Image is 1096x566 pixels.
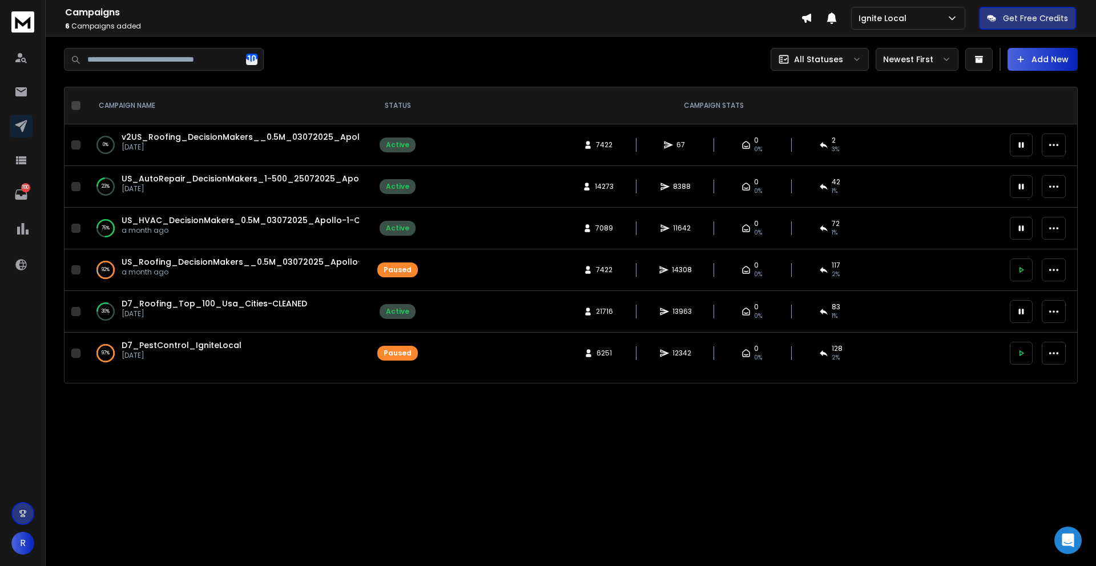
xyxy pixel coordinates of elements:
[122,309,307,318] p: [DATE]
[85,87,370,124] th: CAMPAIGN NAME
[754,228,762,237] span: 0%
[10,183,33,206] a: 100
[754,353,762,362] span: 0%
[386,307,409,316] div: Active
[11,11,34,33] img: logo
[596,307,613,316] span: 21716
[832,353,840,362] span: 2 %
[832,261,840,270] span: 117
[832,344,843,353] span: 128
[85,208,370,249] td: 76%US_HVAC_DecisionMakers_0.5M_03072025_Apollo-1-CLEANEDREOONa month ago
[122,173,409,184] a: US_AutoRepair_DecisionMakers_1-500_25072025_Apollo-CLEANED
[979,7,1076,30] button: Get Free Credits
[65,21,70,31] span: 6
[596,265,613,274] span: 7422
[754,302,759,312] span: 0
[425,87,1003,124] th: CAMPAIGN STATS
[65,6,801,19] h1: Campaigns
[676,140,688,149] span: 67
[122,131,407,143] a: v2US_Roofing_DecisionMakers__0.5M_03072025_Apollo-CLEANED
[595,182,614,191] span: 14273
[1054,527,1082,554] div: Open Intercom Messenger
[754,145,762,154] span: 0%
[754,312,762,321] span: 0%
[386,224,409,233] div: Active
[673,182,691,191] span: 8388
[596,140,613,149] span: 7422
[754,270,762,279] span: 0%
[754,344,759,353] span: 0
[122,351,241,360] p: [DATE]
[832,145,839,154] span: 3 %
[102,306,110,317] p: 30 %
[370,87,425,124] th: STATUS
[832,228,837,237] span: 1 %
[122,226,359,235] p: a month ago
[832,270,840,279] span: 2 %
[832,312,837,321] span: 1 %
[754,261,759,270] span: 0
[384,349,412,358] div: Paused
[672,265,692,274] span: 14308
[832,219,840,228] span: 72
[1003,13,1068,24] p: Get Free Credits
[122,256,397,268] a: US_Roofing_DecisionMakers__0.5M_03072025_Apollo-CLEANED
[103,139,108,151] p: 0 %
[832,136,836,145] span: 2
[597,349,612,358] span: 6251
[832,177,840,187] span: 42
[122,298,307,309] a: D7_Roofing_Top_100_Usa_Cities-CLEANED
[754,219,759,228] span: 0
[384,265,412,274] div: Paused
[754,177,759,187] span: 0
[102,264,110,276] p: 92 %
[1008,48,1078,71] button: Add New
[672,349,691,358] span: 12342
[11,532,34,555] button: R
[85,166,370,208] td: 23%US_AutoRepair_DecisionMakers_1-500_25072025_Apollo-CLEANED[DATE]
[832,187,837,196] span: 1 %
[673,224,691,233] span: 11642
[21,183,30,192] p: 100
[102,347,110,359] p: 97 %
[672,307,692,316] span: 13963
[85,249,370,291] td: 92%US_Roofing_DecisionMakers__0.5M_03072025_Apollo-CLEANEDa month ago
[794,54,843,65] p: All Statuses
[595,224,613,233] span: 7089
[832,302,840,312] span: 83
[122,268,359,277] p: a month ago
[102,181,110,192] p: 23 %
[122,215,417,226] a: US_HVAC_DecisionMakers_0.5M_03072025_Apollo-1-CLEANEDREOON
[754,187,762,196] span: 0%
[122,339,241,351] a: D7_PestControl_IgniteLocal
[85,124,370,166] td: 0%v2US_Roofing_DecisionMakers__0.5M_03072025_Apollo-CLEANED[DATE]
[65,22,801,31] p: Campaigns added
[102,223,110,234] p: 76 %
[859,13,911,24] p: Ignite Local
[85,291,370,333] td: 30%D7_Roofing_Top_100_Usa_Cities-CLEANED[DATE]
[754,136,759,145] span: 0
[122,143,359,152] p: [DATE]
[386,182,409,191] div: Active
[122,184,359,193] p: [DATE]
[85,333,370,374] td: 97%D7_PestControl_IgniteLocal[DATE]
[386,140,409,149] div: Active
[876,48,958,71] button: Newest First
